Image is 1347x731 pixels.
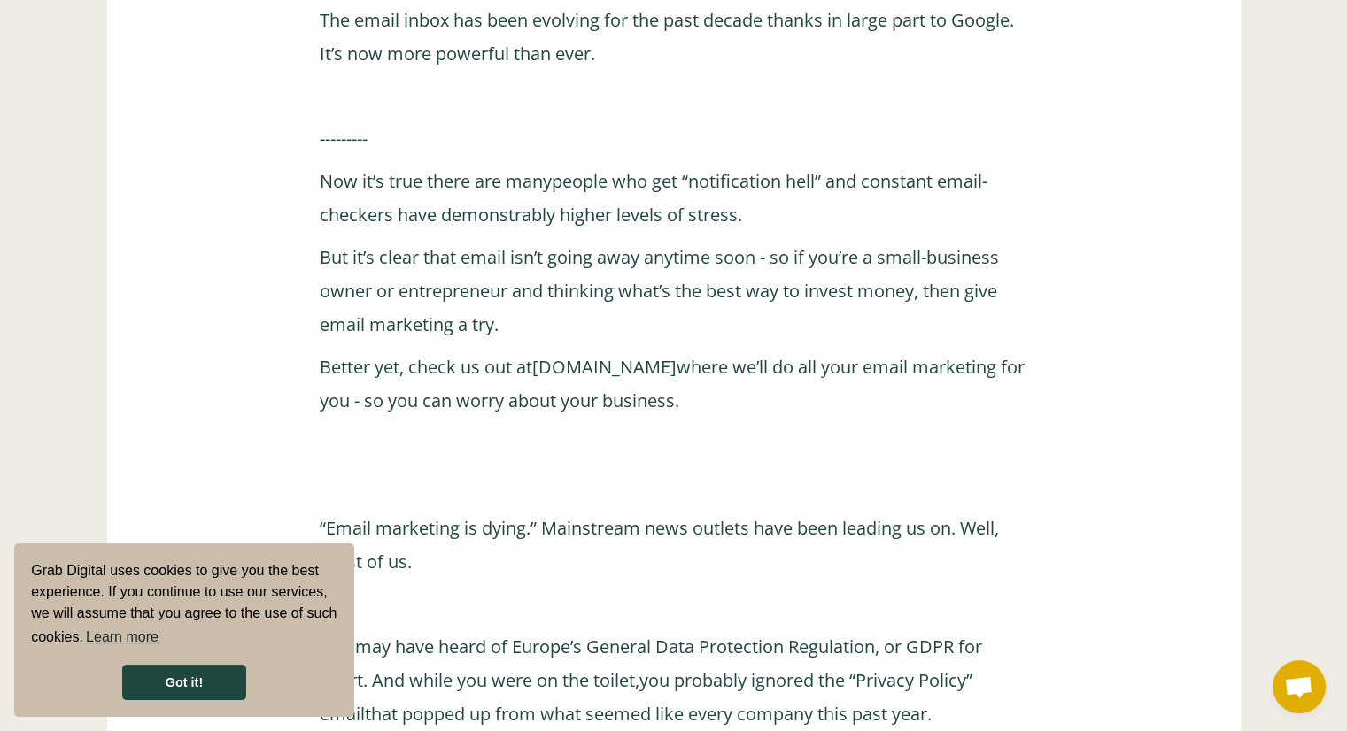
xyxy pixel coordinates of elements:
p: You may have heard of Europe’s General Data Protection Regulation, or GDPR for short. And while y... [320,630,1028,731]
div: cookieconsent [14,543,354,717]
a: you probably ignored the “Privacy Policy” email [320,668,972,726]
p: ‍ [320,80,1028,113]
p: “Email marketing is dying.” Mainstream news outlets have been leading us on. Well, most of us. [320,512,1028,579]
p: But it’s clear that email isn’t going away anytime soon - so if you’re a small-business owner or ... [320,241,1028,342]
p: Better yet, check us out at where we’ll do all your email marketing for you - so you can worry ab... [320,350,1028,418]
a: people who get “notification hell” and constant email-checkers have demonstrably higher levels of... [320,169,987,227]
span: Grab Digital uses cookies to give you the best experience. If you continue to use our services, w... [31,560,337,650]
div: Open chat [1273,660,1326,713]
p: The email inbox has been evolving for the past decade thanks in large part to Google. It’s now mo... [320,4,1028,71]
a: learn more about cookies [83,624,161,650]
p: --------- [320,122,1028,156]
a: dismiss cookie message [122,665,246,700]
a: [DOMAIN_NAME] [532,355,677,379]
p: Now it’s true there are many . [320,165,1028,232]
